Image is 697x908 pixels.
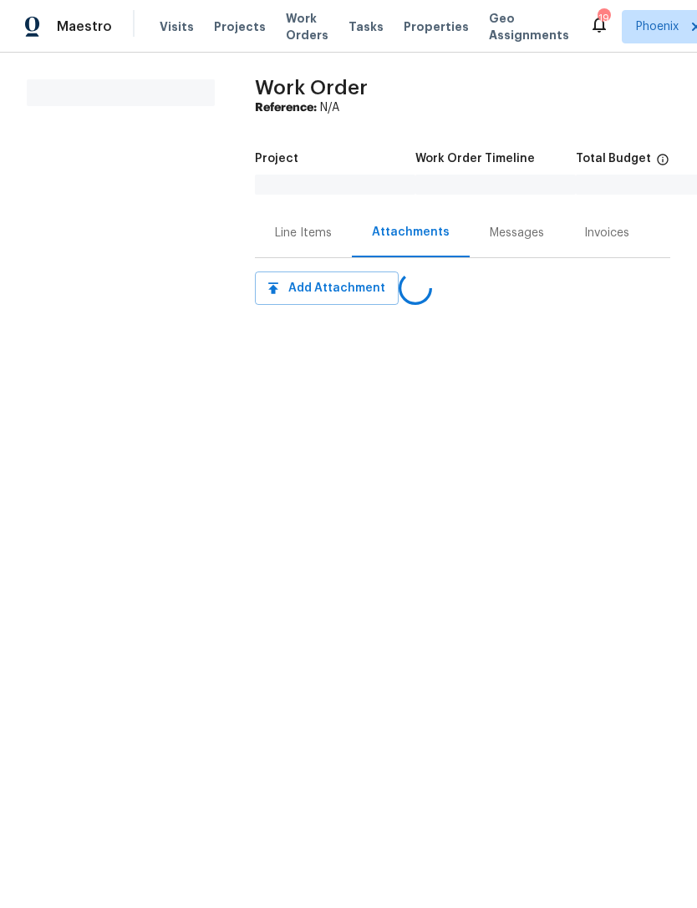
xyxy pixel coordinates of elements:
[489,10,569,43] span: Geo Assignments
[57,18,112,35] span: Maestro
[415,153,535,165] h5: Work Order Timeline
[160,18,194,35] span: Visits
[255,78,368,98] span: Work Order
[490,225,544,241] div: Messages
[255,271,399,305] button: Add Attachment
[584,225,629,241] div: Invoices
[598,10,609,27] div: 19
[576,153,651,165] h5: Total Budget
[636,18,679,35] span: Phoenix
[255,102,317,114] b: Reference:
[275,225,332,241] div: Line Items
[268,278,385,299] span: Add Attachment
[214,18,266,35] span: Projects
[372,224,450,241] div: Attachments
[286,10,328,43] span: Work Orders
[255,153,298,165] h5: Project
[255,99,670,116] div: N/A
[348,21,384,33] span: Tasks
[656,153,669,175] span: The total cost of line items that have been proposed by Opendoor. This sum includes line items th...
[404,18,469,35] span: Properties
